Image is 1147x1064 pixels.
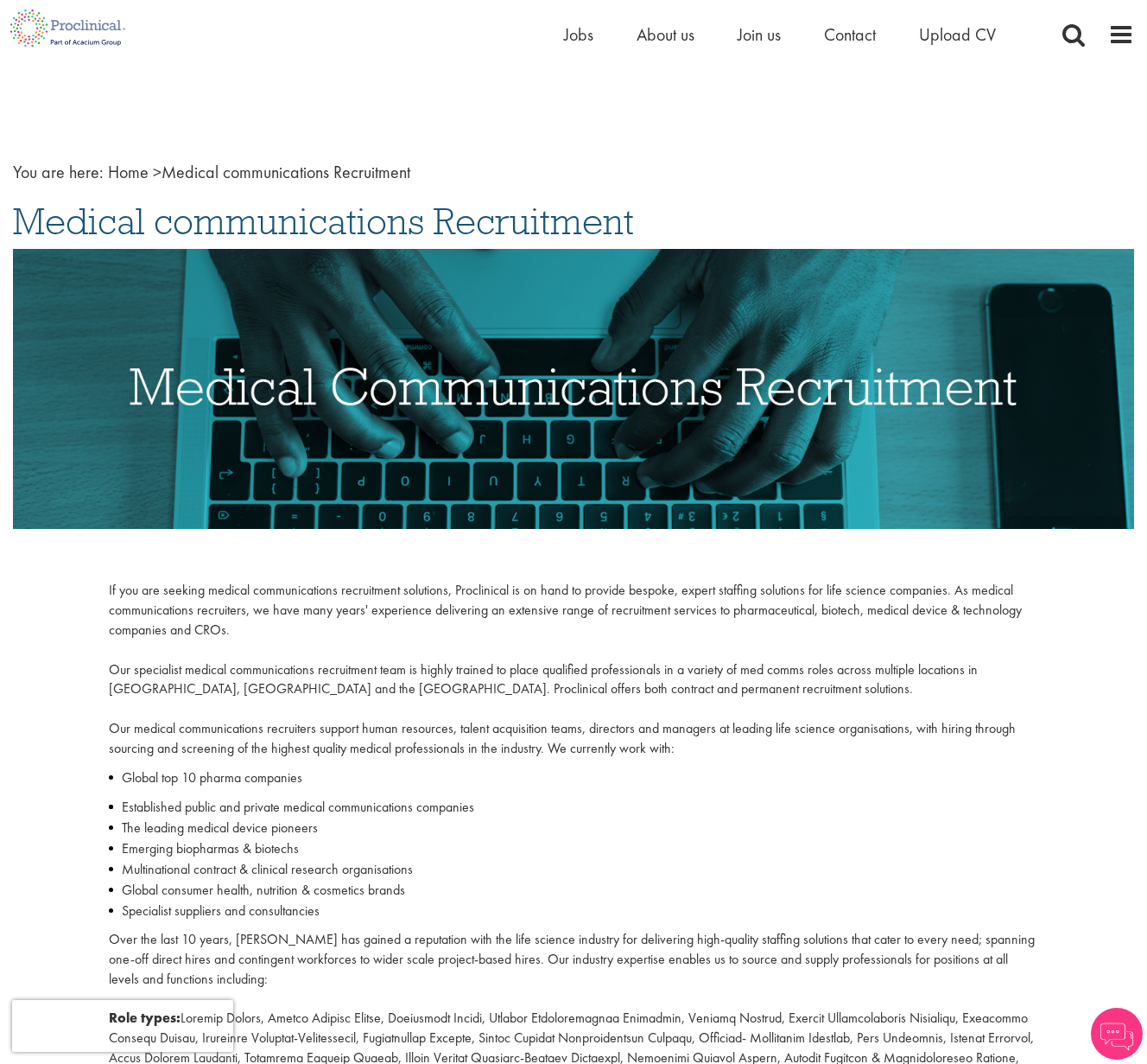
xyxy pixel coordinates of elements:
[108,161,149,183] a: breadcrumb link to Home
[109,797,1039,818] li: Established public and private medical communications companies
[564,23,593,46] a: Jobs
[1091,1008,1143,1060] img: Chatbot
[109,838,1039,859] li: Emerging biopharmas & biotechs
[109,768,1039,788] li: Global top 10 pharma companies
[109,818,1039,838] li: The leading medical device pioneers
[824,23,876,46] a: Contact
[13,198,634,245] span: Medical communications Recruitment
[108,161,410,183] span: Medical communications Recruitment
[109,859,1039,880] li: Multinational contract & clinical research organisations
[13,161,104,183] span: You are here:
[109,581,1039,759] p: If you are seeking medical communications recruitment solutions, Proclinical is on hand to provid...
[109,880,1039,901] li: Global consumer health, nutrition & cosmetics brands
[637,23,694,46] a: About us
[738,23,781,46] a: Join us
[153,161,162,183] span: >
[13,249,1134,530] img: Medical Communication Recruitment
[109,901,1039,921] li: Specialist suppliers and consultancies
[12,1000,233,1052] iframe: reCAPTCHA
[919,23,996,46] a: Upload CV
